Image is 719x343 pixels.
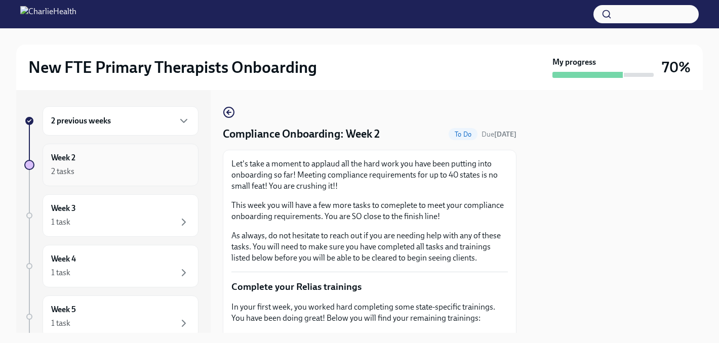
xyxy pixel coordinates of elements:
[231,332,325,342] strong: [US_STATE] Specific Relias
[43,106,198,136] div: 2 previous weeks
[51,166,74,177] div: 2 tasks
[51,203,76,214] h6: Week 3
[51,318,70,329] div: 1 task
[552,57,596,68] strong: My progress
[51,304,76,315] h6: Week 5
[51,217,70,228] div: 1 task
[231,230,508,264] p: As always, do not hesitate to reach out if you are needing help with any of these tasks. You will...
[51,267,70,278] div: 1 task
[24,245,198,287] a: Week 41 task
[51,253,76,265] h6: Week 4
[24,295,198,338] a: Week 51 task
[24,144,198,186] a: Week 22 tasks
[494,130,516,139] strong: [DATE]
[482,130,516,139] span: Due
[223,126,380,142] h4: Compliance Onboarding: Week 2
[231,280,508,293] p: Complete your Relias trainings
[51,152,75,163] h6: Week 2
[482,130,516,139] span: August 30th, 2025 07:00
[231,200,508,222] p: This week you will have a few more tasks to comeplete to meet your compliance onboarding requirem...
[449,131,477,138] span: To Do
[231,158,508,192] p: Let's take a moment to applaud all the hard work you have been putting into onboarding so far! Me...
[231,302,508,324] p: In your first week, you worked hard completing some state-specific trainings. You have been doing...
[662,58,691,76] h3: 70%
[28,57,317,77] h2: New FTE Primary Therapists Onboarding
[20,6,76,22] img: CharlieHealth
[51,115,111,126] h6: 2 previous weeks
[24,194,198,237] a: Week 31 task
